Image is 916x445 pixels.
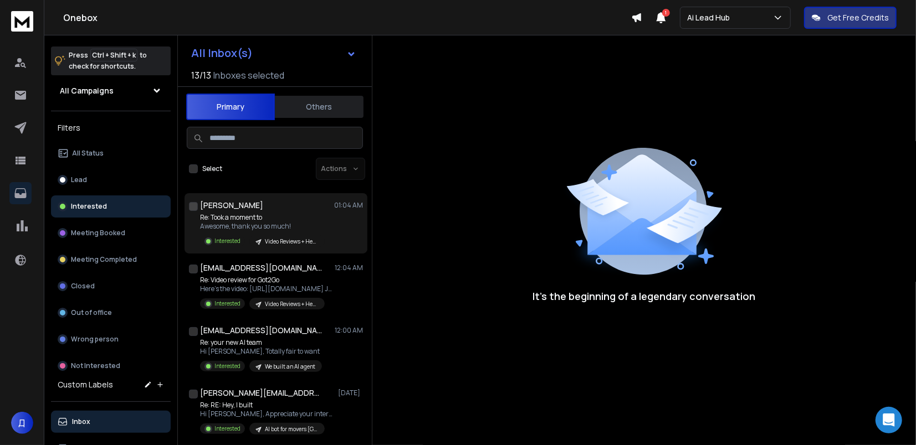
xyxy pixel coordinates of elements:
p: 12:00 AM [335,326,363,335]
p: All Status [72,149,104,158]
button: Closed [51,275,171,297]
h1: All Inbox(s) [191,48,253,59]
span: Ctrl + Shift + k [90,49,137,61]
p: Awesome, thank you so much! [200,222,325,231]
p: Re: Took a moment to [200,213,325,222]
h1: [PERSON_NAME][EMAIL_ADDRESS][DOMAIN_NAME] [200,387,322,399]
p: 12:04 AM [335,263,363,272]
button: Get Free Credits [804,7,897,29]
h3: Inboxes selected [213,69,284,82]
p: Get Free Credits [827,12,889,23]
p: Interested [214,425,240,433]
button: All Status [51,142,171,164]
p: It’s the beginning of a legendary conversation [533,288,756,304]
h1: [EMAIL_ADDRESS][DOMAIN_NAME] [200,325,322,336]
p: Interested [214,299,240,308]
p: Video Reviews + HeyGen subflow [265,300,318,308]
img: logo [11,11,33,32]
p: Video Reviews + HeyGen subflow [265,237,318,246]
button: Not Interested [51,355,171,377]
p: Re: Video review for Got2Go [200,276,333,284]
button: Meeting Completed [51,249,171,271]
p: Closed [71,282,95,291]
p: [DATE] [338,389,363,397]
label: Select [202,164,222,173]
p: We built an AI agent [265,363,315,371]
p: Press to check for shortcuts. [69,50,147,72]
p: Meeting Completed [71,255,137,264]
button: Out of office [51,302,171,324]
span: 13 / 13 [191,69,211,82]
h1: Onebox [63,11,631,24]
p: Inbox [72,417,90,426]
p: Lead [71,175,87,184]
p: Ai Lead Hub [687,12,734,23]
h3: Filters [51,120,171,136]
button: Interested [51,195,171,218]
button: Wrong person [51,328,171,350]
button: Others [275,95,364,119]
button: Д [11,412,33,434]
h1: [EMAIL_ADDRESS][DOMAIN_NAME] [200,262,322,273]
h3: Custom Labels [58,379,113,390]
p: Interested [71,202,107,211]
h1: All Campaigns [60,85,114,96]
div: Open Intercom Messenger [876,407,902,433]
button: Meeting Booked [51,222,171,244]
p: Out of office [71,308,112,317]
button: Inbox [51,411,171,433]
p: Interested [214,237,240,245]
p: Hi [PERSON_NAME], Totally fair to want [200,347,322,356]
p: Re: RE: Hey, I built [200,401,333,410]
p: Here's the video: [URL][DOMAIN_NAME] Just making sure [200,284,333,293]
button: All Campaigns [51,80,171,102]
button: All Inbox(s) [182,42,365,64]
p: Hi [PERSON_NAME], Appreciate your interest—it sounds [200,410,333,418]
p: 01:04 AM [334,201,363,210]
p: Interested [214,362,240,370]
h1: [PERSON_NAME] [200,200,263,211]
p: Not Interested [71,361,120,370]
p: Re: your new AI team [200,338,322,347]
button: Lead [51,169,171,191]
p: Meeting Booked [71,229,125,237]
p: Wrong person [71,335,119,344]
p: AI bot for movers [GEOGRAPHIC_DATA] [265,425,318,433]
span: 1 [662,9,670,17]
button: Primary [186,94,275,120]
